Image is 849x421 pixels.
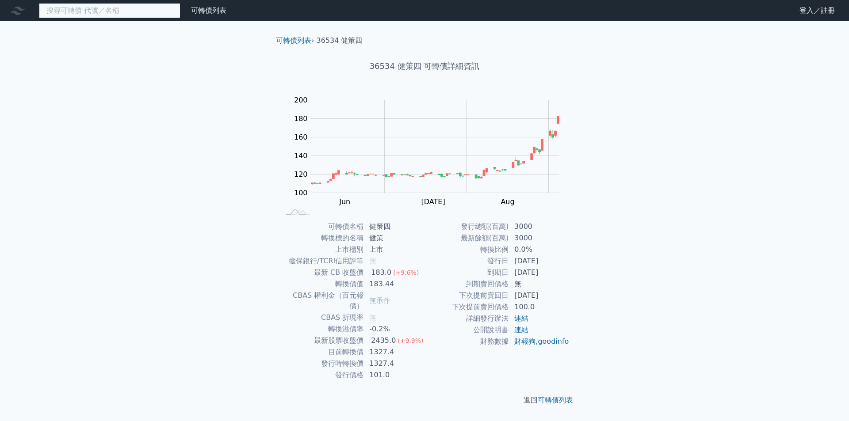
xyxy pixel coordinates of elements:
[364,369,424,381] td: 101.0
[290,96,573,206] g: Chart
[509,301,570,313] td: 100.0
[369,313,376,322] span: 無
[509,290,570,301] td: [DATE]
[424,278,509,290] td: 到期賣回價格
[294,152,308,160] tspan: 140
[276,35,314,46] li: ›
[424,313,509,324] td: 詳細發行辦法
[369,267,393,278] div: 183.0
[424,244,509,255] td: 轉換比例
[369,257,376,265] span: 無
[279,346,364,358] td: 目前轉換價
[311,116,559,185] g: Series
[269,395,580,406] p: 返回
[294,170,308,178] tspan: 120
[805,379,849,421] iframe: Chat Widget
[364,358,424,369] td: 1327.4
[364,346,424,358] td: 1327.4
[279,232,364,244] td: 轉換標的名稱
[279,358,364,369] td: 發行時轉換價
[509,244,570,255] td: 0.0%
[398,337,423,344] span: (+9.9%)
[509,221,570,232] td: 3000
[424,232,509,244] td: 最新餘額(百萬)
[509,255,570,267] td: [DATE]
[369,296,390,305] span: 無承作
[364,278,424,290] td: 183.44
[339,197,350,206] tspan: Jun
[279,323,364,335] td: 轉換溢價率
[279,312,364,323] td: CBAS 折現率
[317,35,363,46] li: 36534 健策四
[424,221,509,232] td: 發行總額(百萬)
[805,379,849,421] div: 聊天小工具
[279,244,364,255] td: 上市櫃別
[509,267,570,278] td: [DATE]
[364,221,424,232] td: 健策四
[514,337,535,345] a: 財報狗
[279,369,364,381] td: 發行價格
[269,60,580,72] h1: 36534 健策四 可轉債詳細資訊
[276,36,311,45] a: 可轉債列表
[279,278,364,290] td: 轉換價值
[39,3,180,18] input: 搜尋可轉債 代號／名稱
[421,197,445,206] tspan: [DATE]
[501,197,514,206] tspan: Aug
[424,336,509,347] td: 財務數據
[509,336,570,347] td: ,
[294,96,308,104] tspan: 200
[294,133,308,141] tspan: 160
[393,269,419,276] span: (+9.6%)
[424,324,509,336] td: 公開說明書
[509,278,570,290] td: 無
[509,232,570,244] td: 3000
[364,244,424,255] td: 上市
[424,301,509,313] td: 下次提前賣回價格
[424,267,509,278] td: 到期日
[279,335,364,346] td: 最新股票收盤價
[514,314,528,322] a: 連結
[538,337,569,345] a: goodinfo
[514,326,528,334] a: 連結
[191,6,226,15] a: 可轉債列表
[792,4,842,18] a: 登入／註冊
[294,189,308,197] tspan: 100
[279,267,364,278] td: 最新 CB 收盤價
[279,221,364,232] td: 可轉債名稱
[538,396,573,404] a: 可轉債列表
[364,232,424,244] td: 健策
[279,255,364,267] td: 擔保銀行/TCRI信用評等
[369,335,398,346] div: 2435.0
[279,290,364,312] td: CBAS 權利金（百元報價）
[424,255,509,267] td: 發行日
[424,290,509,301] td: 下次提前賣回日
[364,323,424,335] td: -0.2%
[294,114,308,123] tspan: 180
